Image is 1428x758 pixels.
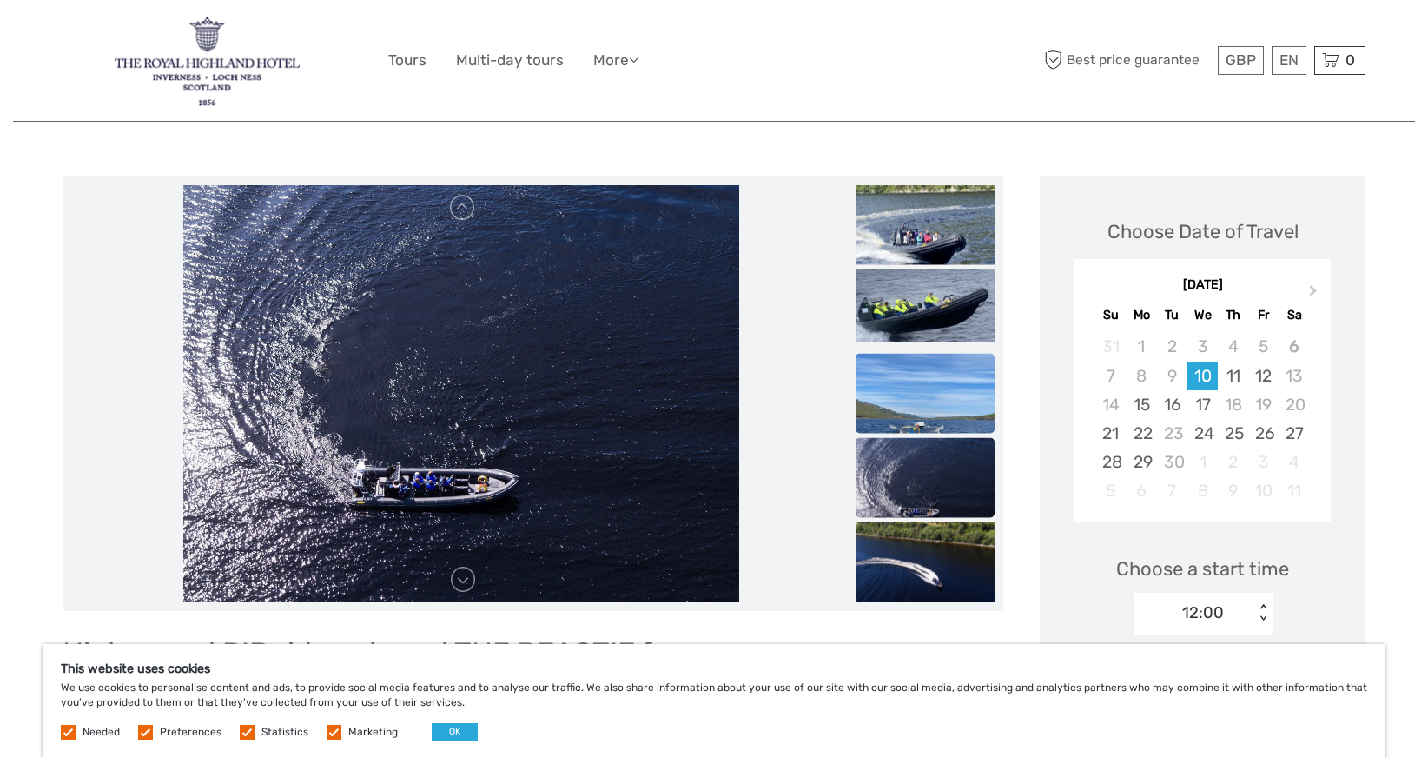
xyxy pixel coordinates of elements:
div: Choose Thursday, September 25th, 2025 [1218,419,1248,448]
div: Choose Monday, September 22nd, 2025 [1127,419,1157,448]
div: Not available Friday, September 19th, 2025 [1248,390,1279,419]
div: Choose Tuesday, September 16th, 2025 [1157,390,1187,419]
img: 290e3077afa74695944df2e52ca6ffb1.jpg [856,269,995,342]
div: month 2025-09 [1080,332,1325,505]
label: Marketing [348,725,398,740]
div: Su [1095,303,1126,327]
div: Mo [1127,303,1157,327]
img: 5b49d931daa24218b5350c129d1e4a37.jpg [856,185,995,289]
img: 3cb8d34162e246af9a7692181c739240.jpg [856,438,995,542]
a: More [593,48,638,73]
div: Not available Saturday, October 11th, 2025 [1279,476,1309,505]
div: Not available Friday, September 5th, 2025 [1248,332,1279,361]
span: Best price guarantee [1040,46,1213,75]
div: Not available Wednesday, September 3rd, 2025 [1187,332,1218,361]
span: 0 [1343,51,1358,69]
div: Not available Thursday, September 18th, 2025 [1218,390,1248,419]
div: Th [1218,303,1248,327]
div: Not available Friday, October 10th, 2025 [1248,476,1279,505]
label: Statistics [261,725,308,740]
div: Not available Monday, September 8th, 2025 [1127,362,1157,390]
div: Not available Saturday, September 20th, 2025 [1279,390,1309,419]
div: Choose Monday, September 29th, 2025 [1127,448,1157,476]
div: Not available Sunday, September 14th, 2025 [1095,390,1126,419]
button: Open LiveChat chat widget [200,27,221,48]
h1: High speed RIB ride onboard THE BEASTIE from [GEOGRAPHIC_DATA]. [63,635,1003,706]
div: Not available Sunday, September 7th, 2025 [1095,362,1126,390]
div: Choose Friday, September 12th, 2025 [1248,362,1279,390]
div: Choose Wednesday, September 10th, 2025 [1187,362,1218,390]
img: be820bdef8f4460db7ab360993726fc3.jpg [856,354,995,539]
div: [DATE] [1074,276,1331,295]
div: < > [1255,604,1270,622]
div: Not available Saturday, September 13th, 2025 [1279,362,1309,390]
p: We're away right now. Please check back later! [24,30,196,44]
img: 558280b4c0ff4e9c831f8fbca39aa261.jpg [856,522,995,627]
div: Not available Tuesday, September 2nd, 2025 [1157,332,1187,361]
div: Choose Wednesday, September 17th, 2025 [1187,390,1218,419]
div: Not available Sunday, August 31st, 2025 [1095,332,1126,361]
div: EN [1272,46,1306,75]
div: Not available Tuesday, September 9th, 2025 [1157,362,1187,390]
div: Sa [1279,303,1309,327]
label: Preferences [160,725,221,740]
div: We use cookies to personalise content and ads, to provide social media features and to analyse ou... [43,644,1385,758]
div: Not available Monday, October 6th, 2025 [1127,476,1157,505]
div: Not available Tuesday, September 23rd, 2025 [1157,419,1187,448]
div: Choose Thursday, September 11th, 2025 [1218,362,1248,390]
div: Not available Friday, October 3rd, 2025 [1248,448,1279,476]
div: Not available Thursday, October 2nd, 2025 [1218,448,1248,476]
div: Choose Friday, September 26th, 2025 [1248,419,1279,448]
label: Needed [83,725,120,740]
div: Not available Saturday, September 6th, 2025 [1279,332,1309,361]
div: Not available Saturday, October 4th, 2025 [1279,448,1309,476]
div: Tu [1157,303,1187,327]
img: 969-e8673f68-c1db-4b2b-ae71-abcd84226628_logo_big.jpg [115,13,299,108]
span: Choose a start time [1116,555,1289,582]
div: Not available Thursday, September 4th, 2025 [1218,332,1248,361]
div: Not available Tuesday, October 7th, 2025 [1157,476,1187,505]
button: OK [432,723,478,741]
a: Tours [388,48,426,73]
div: Not available Thursday, October 9th, 2025 [1218,476,1248,505]
div: Fr [1248,303,1279,327]
div: Not available Sunday, October 5th, 2025 [1095,476,1126,505]
a: Multi-day tours [456,48,564,73]
div: Choose Wednesday, September 24th, 2025 [1187,419,1218,448]
span: GBP [1226,51,1256,69]
div: 12:00 [1182,602,1224,624]
div: Not available Tuesday, September 30th, 2025 [1157,448,1187,476]
img: 3cb8d34162e246af9a7692181c739240_main_slider.jpg [183,185,740,602]
div: Not available Wednesday, October 1st, 2025 [1187,448,1218,476]
div: We [1187,303,1218,327]
div: Choose Sunday, September 28th, 2025 [1095,448,1126,476]
div: Choose Monday, September 15th, 2025 [1127,390,1157,419]
h5: This website uses cookies [61,662,1367,676]
div: Choose Saturday, September 27th, 2025 [1279,419,1309,448]
div: Not available Wednesday, October 8th, 2025 [1187,476,1218,505]
div: Choose Date of Travel [1107,218,1299,245]
div: Choose Sunday, September 21st, 2025 [1095,419,1126,448]
button: Next Month [1301,281,1329,309]
div: Not available Monday, September 1st, 2025 [1127,332,1157,361]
